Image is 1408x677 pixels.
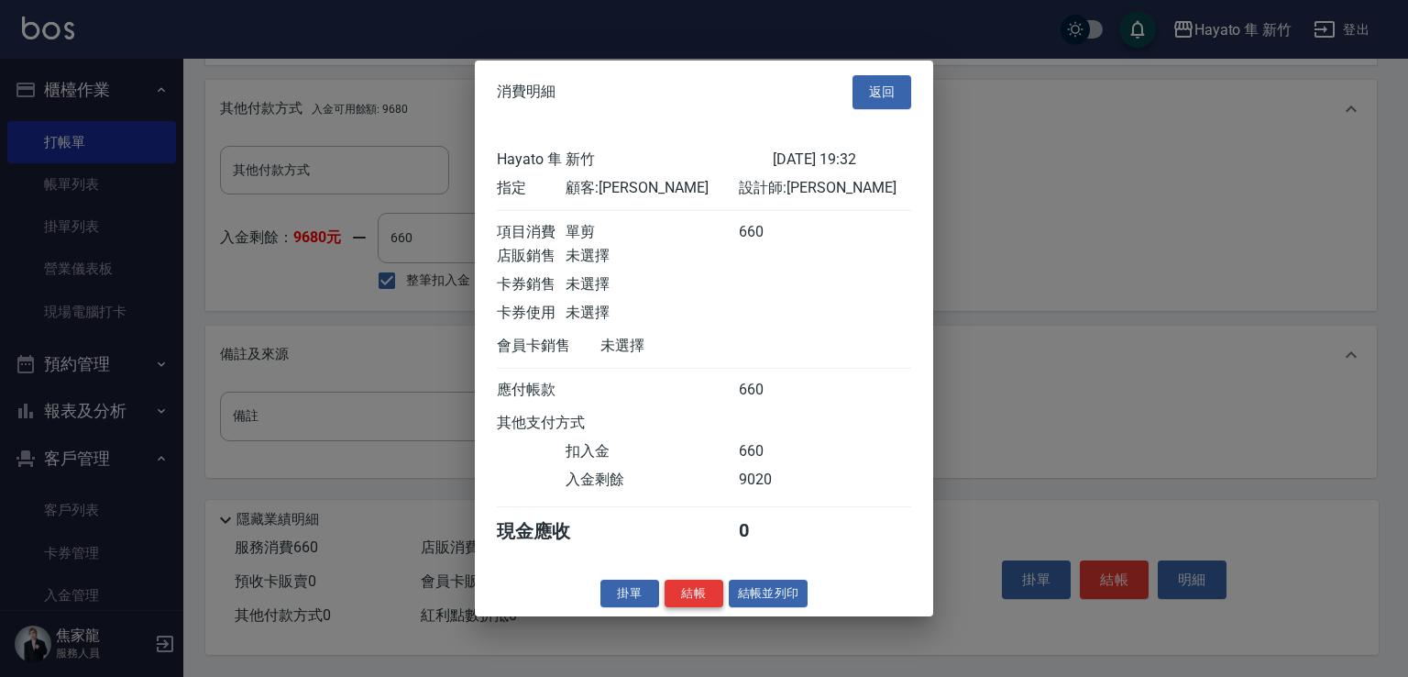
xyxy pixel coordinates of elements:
div: 卡券銷售 [497,274,566,294]
div: 單剪 [566,222,738,241]
div: 未選擇 [566,274,738,294]
div: 項目消費 [497,222,566,241]
button: 結帳 [665,579,723,607]
div: 0 [739,518,808,543]
div: 店販銷售 [497,246,566,265]
div: 其他支付方式 [497,413,635,432]
div: 未選擇 [566,246,738,265]
div: 660 [739,380,808,399]
div: Hayato 隼 新竹 [497,150,773,169]
div: 卡券使用 [497,303,566,322]
div: 會員卡銷售 [497,336,600,355]
div: 顧客: [PERSON_NAME] [566,178,738,197]
div: 設計師: [PERSON_NAME] [739,178,911,197]
div: 660 [739,441,808,461]
div: 未選擇 [600,336,773,355]
span: 消費明細 [497,83,555,101]
div: 現金應收 [497,518,600,543]
div: 9020 [739,470,808,489]
div: [DATE] 19:32 [773,150,911,169]
div: 入金剩餘 [566,470,738,489]
button: 掛單 [600,579,659,607]
div: 未選擇 [566,303,738,322]
div: 扣入金 [566,441,738,461]
div: 660 [739,222,808,241]
div: 指定 [497,178,566,197]
button: 返回 [852,75,911,109]
button: 結帳並列印 [729,579,808,607]
div: 應付帳款 [497,380,566,399]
